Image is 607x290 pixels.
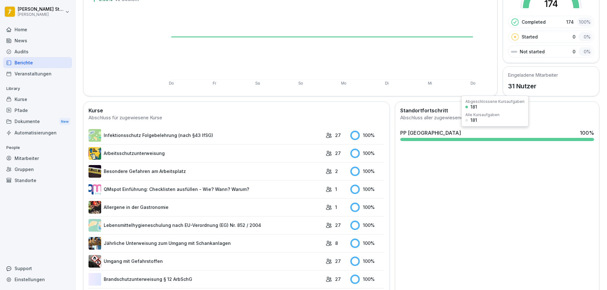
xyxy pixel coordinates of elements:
[89,183,322,196] a: QMspot Einführung: Checklisten ausfüllen - Wie? Wann? Warum?
[18,12,64,17] p: [PERSON_NAME]
[580,129,594,137] div: 100 %
[398,127,597,144] a: PP [GEOGRAPHIC_DATA]100%
[89,183,101,196] img: rsy9vu330m0sw5op77geq2rv.png
[400,107,594,114] h2: Standortfortschritt
[3,68,72,79] a: Veranstaltungen
[350,275,384,284] div: 100 %
[400,114,594,121] div: Abschluss aller zugewiesenen Kurse pro Standort
[335,150,341,157] p: 27
[350,203,384,212] div: 100 %
[89,114,384,121] div: Abschluss für zugewiesene Kurse
[89,147,101,160] img: bgsrfyvhdm6180ponve2jajk.png
[298,81,303,86] text: So
[3,24,72,35] a: Home
[213,81,216,86] text: Fr
[89,129,101,142] img: tgff07aey9ahi6f4hltuk21p.png
[3,57,72,68] a: Berichte
[89,129,322,142] a: Infektionsschutz Folgebelehrung (nach §43 IfSG)
[3,105,72,116] a: Pfade
[335,186,337,192] p: 1
[3,94,72,105] a: Kurse
[350,239,384,248] div: 100 %
[522,19,546,25] p: Completed
[89,165,322,178] a: Besondere Gefahren am Arbeitsplatz
[350,149,384,158] div: 100 %
[522,33,538,40] p: Started
[3,116,72,127] div: Dokumente
[3,35,72,46] a: News
[255,81,260,86] text: Sa
[89,147,322,160] a: Arbeitsschutzunterweisung
[89,273,322,286] a: Brandschutzunterweisung § 12 ArbSchG
[3,46,72,57] a: Audits
[508,81,558,91] p: 31 Nutzer
[89,255,101,268] img: ro33qf0i8ndaw7nkfv0stvse.png
[3,164,72,175] a: Gruppen
[573,48,575,55] p: 0
[3,116,72,127] a: DokumenteNew
[465,113,500,117] div: Alle Kursaufgaben
[169,81,174,86] text: Do
[335,222,341,228] p: 27
[3,175,72,186] a: Standorte
[3,84,72,94] p: Library
[335,258,341,264] p: 27
[89,201,101,214] img: gsgognukgwbtoe3cnlsjjbmw.png
[579,47,592,56] div: 0 %
[341,81,346,86] text: Mo
[335,204,337,210] p: 1
[3,143,72,153] p: People
[579,32,592,41] div: 0 %
[470,81,475,86] text: Do
[350,131,384,140] div: 100 %
[520,48,545,55] p: Not started
[3,274,72,285] a: Einstellungen
[465,100,524,104] div: Abgeschlossene Kursaufgaben
[400,129,461,137] div: PP [GEOGRAPHIC_DATA]
[89,255,322,268] a: Umgang mit Gefahrstoffen
[3,263,72,274] div: Support
[350,167,384,176] div: 100 %
[89,237,322,250] a: Jährliche Unterweisung zum Umgang mit Schankanlagen
[3,127,72,138] a: Automatisierungen
[470,105,477,109] div: 181
[89,219,322,232] a: Lebensmittelhygieneschulung nach EU-Verordnung (EG) Nr. 852 / 2004
[89,201,322,214] a: Allergene in der Gastronomie
[89,107,384,114] h2: Kurse
[335,132,341,139] p: 27
[385,81,389,86] text: Di
[335,240,338,246] p: 8
[428,81,432,86] text: Mi
[18,7,64,12] p: [PERSON_NAME] Stambolov
[89,237,101,250] img: etou62n52bjq4b8bjpe35whp.png
[350,185,384,194] div: 100 %
[89,219,101,232] img: gxsnf7ygjsfsmxd96jxi4ufn.png
[89,165,101,178] img: zq4t51x0wy87l3xh8s87q7rq.png
[3,153,72,164] a: Mitarbeiter
[508,72,558,78] h5: Eingeladene Mitarbeiter
[59,118,70,125] div: New
[573,33,575,40] p: 0
[350,257,384,266] div: 100 %
[350,221,384,230] div: 100 %
[577,17,592,27] div: 100 %
[470,118,477,122] div: 181
[335,168,338,175] p: 2
[335,276,341,282] p: 27
[566,19,574,25] p: 174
